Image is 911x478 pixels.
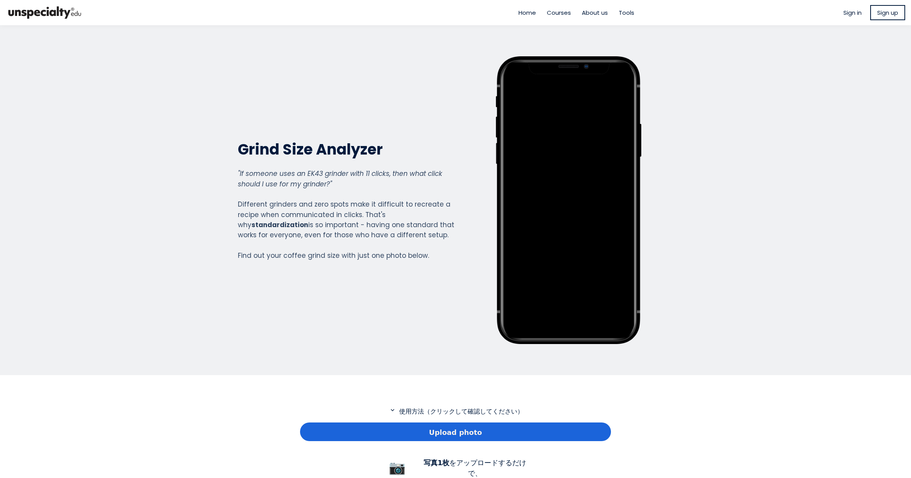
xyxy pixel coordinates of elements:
mat-icon: expand_more [388,407,397,414]
img: bc390a18feecddb333977e298b3a00a1.png [6,3,84,22]
p: 使用方法（クリックして確認してください） [300,407,611,416]
div: Different grinders and zero spots make it difficult to recreate a recipe when communicated in cli... [238,169,455,261]
a: Home [518,8,536,17]
a: About us [582,8,608,17]
a: Courses [547,8,571,17]
span: 📷 [389,460,406,475]
strong: standardization [251,220,308,229]
span: Upload photo [429,427,482,438]
a: Tools [619,8,634,17]
h2: Grind Size Analyzer [238,140,455,159]
a: Sign in [843,8,862,17]
em: "If someone uses an EK43 grinder with 11 clicks, then what click should I use for my grinder?" [238,169,442,188]
b: 写真1枚 [424,459,450,467]
a: Sign up [870,5,905,20]
span: Sign up [877,8,898,17]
